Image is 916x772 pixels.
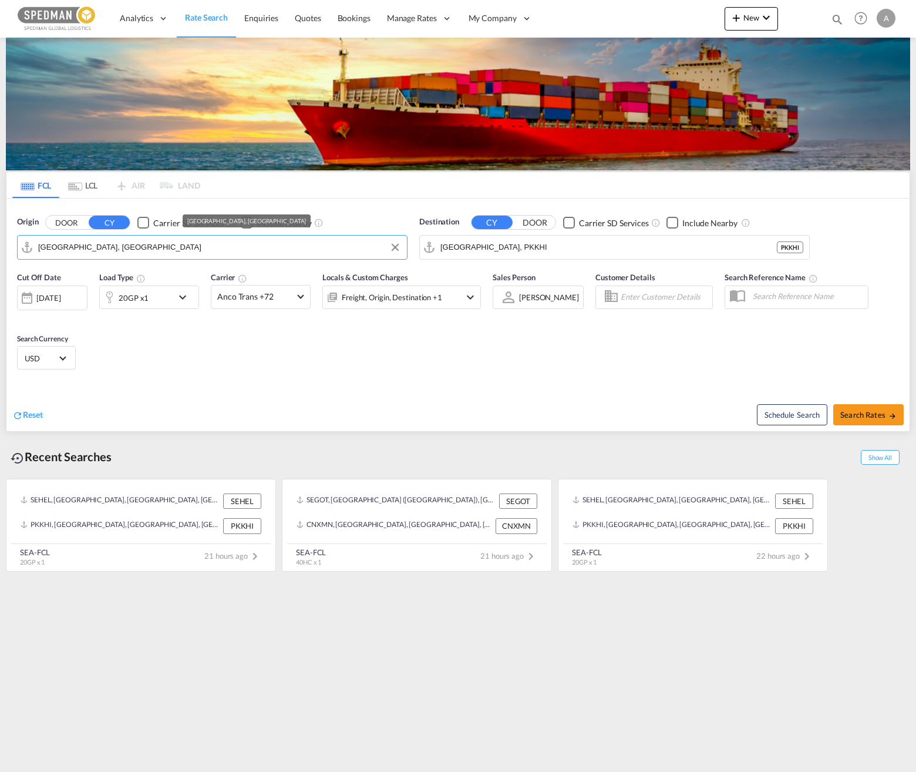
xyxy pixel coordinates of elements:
md-icon: icon-chevron-down [759,11,773,25]
md-icon: icon-backup-restore [11,451,25,465]
span: Sales Person [493,273,536,282]
span: 21 hours ago [204,551,262,560]
div: Help [851,8,877,29]
md-input-container: Karachi, PKKHI [420,236,809,259]
md-select: Sales Person: Alexander Wallner [518,288,580,306]
md-icon: Unchecked: Ignores neighbouring ports when fetching rates.Checked : Includes neighbouring ports w... [314,218,324,227]
button: DOOR [514,216,555,229]
md-pagination-wrapper: Use the left and right arrow keys to navigate between tabs [12,172,200,198]
md-icon: icon-plus 400-fg [729,11,743,25]
div: SEA-FCL [296,547,326,558]
span: Bookings [338,13,371,23]
span: Reset [23,410,43,419]
div: SEA-FCL [20,547,50,558]
span: 22 hours ago [756,551,814,560]
md-checkbox: Checkbox No Ink [137,216,223,229]
span: Destination [419,216,459,228]
recent-search-card: SEGOT, [GEOGRAPHIC_DATA] ([GEOGRAPHIC_DATA]), [GEOGRAPHIC_DATA], [GEOGRAPHIC_DATA], [GEOGRAPHIC_D... [282,479,552,572]
div: A [877,9,895,28]
div: SEGOT, Gothenburg (Goteborg), Sweden, Northern Europe, Europe [297,494,496,509]
md-icon: icon-magnify [831,13,844,26]
md-icon: icon-chevron-right [524,549,538,563]
button: Note: By default Schedule search will only considerorigin ports, destination ports and cut off da... [757,404,827,425]
span: Origin [17,216,38,228]
span: Locals & Custom Charges [322,273,408,282]
span: Search Currency [17,334,68,343]
md-icon: icon-chevron-right [248,549,262,563]
md-icon: Your search will be saved by the below given name [809,274,818,283]
div: icon-magnify [831,13,844,31]
md-icon: Unchecked: Ignores neighbouring ports when fetching rates.Checked : Includes neighbouring ports w... [741,218,750,227]
button: DOOR [46,216,87,229]
span: 21 hours ago [480,551,538,560]
span: Customer Details [595,273,655,282]
button: CY [89,216,130,229]
span: Anco Trans +72 [217,291,294,303]
div: CNXMN [496,518,537,533]
md-icon: icon-information-outline [136,274,146,283]
md-icon: icon-chevron-right [800,549,814,563]
button: Clear Input [386,239,404,256]
div: [DATE] [17,286,87,310]
div: SEA-FCL [572,547,602,558]
span: Enquiries [244,13,278,23]
md-checkbox: Checkbox No Ink [563,216,649,229]
span: 20GP x 1 [20,558,45,566]
div: PKKHI [223,518,261,533]
img: LCL+%26+FCL+BACKGROUND.png [6,38,910,170]
span: New [729,13,773,22]
div: Include Nearby [682,217,737,229]
input: Search Reference Name [747,287,868,305]
span: Show All [861,450,900,465]
button: icon-plus 400-fgNewicon-chevron-down [725,7,778,31]
md-icon: The selected Trucker/Carrierwill be displayed in the rate results If the rates are from another f... [238,274,247,283]
input: Enter Customer Details [621,288,709,306]
div: PKKHI [777,241,803,253]
span: USD [25,353,58,364]
div: [PERSON_NAME] [519,293,579,302]
div: Carrier SD Services [579,217,649,229]
md-input-container: Helsingborg, SEHEL [18,236,407,259]
img: c12ca350ff1b11efb6b291369744d907.png [18,5,97,32]
div: Origin DOOR CY Checkbox No InkUnchecked: Search for CY (Container Yard) services for all selected... [6,199,910,431]
span: Help [851,8,871,28]
div: SEHEL, Helsingborg, Sweden, Northern Europe, Europe [21,494,220,509]
div: Freight Origin Destination Factory Stuffingicon-chevron-down [322,286,481,309]
div: Freight Origin Destination Factory Stuffing [342,289,442,306]
div: SEGOT [499,494,537,509]
md-icon: icon-arrow-right [888,412,897,420]
recent-search-card: SEHEL, [GEOGRAPHIC_DATA], [GEOGRAPHIC_DATA], [GEOGRAPHIC_DATA], [GEOGRAPHIC_DATA] SEHELPKKHI, [GE... [558,479,828,572]
md-icon: icon-chevron-down [463,290,477,304]
span: Carrier [211,273,247,282]
div: SEHEL [223,494,261,509]
span: 40HC x 1 [296,558,321,566]
md-icon: Unchecked: Search for CY (Container Yard) services for all selected carriers.Checked : Search for... [651,218,661,227]
span: Analytics [120,12,153,24]
span: My Company [469,12,517,24]
div: Recent Searches [6,444,116,470]
div: 20GP x1 [119,290,149,306]
span: Search Rates [840,410,897,419]
div: SEHEL [775,494,813,509]
md-checkbox: Checkbox No Ink [241,216,312,229]
md-select: Select Currency: $ USDUnited States Dollar [23,350,69,367]
div: Carrier SD Services [153,217,223,229]
md-icon: icon-chevron-down [176,290,196,304]
span: Cut Off Date [17,273,61,282]
md-checkbox: Checkbox No Ink [666,216,737,229]
md-datepicker: Select [17,308,26,324]
span: Quotes [295,13,321,23]
div: icon-refreshReset [12,409,43,422]
button: CY [472,216,513,229]
div: CNXMN, Xiamen, China, Greater China & Far East Asia, Asia Pacific [297,518,493,533]
div: PKKHI, Karachi, Pakistan, Indian Subcontinent, Asia Pacific [21,518,220,533]
span: Load Type [99,273,146,282]
span: Rate Search [185,12,228,22]
button: Search Ratesicon-arrow-right [833,404,904,425]
input: Search by Port [38,239,401,256]
recent-search-card: SEHEL, [GEOGRAPHIC_DATA], [GEOGRAPHIC_DATA], [GEOGRAPHIC_DATA], [GEOGRAPHIC_DATA] SEHELPKKHI, [GE... [6,479,276,572]
div: [GEOGRAPHIC_DATA], [GEOGRAPHIC_DATA] [187,214,306,227]
span: Search Reference Name [725,273,818,282]
md-icon: icon-refresh [12,410,23,421]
